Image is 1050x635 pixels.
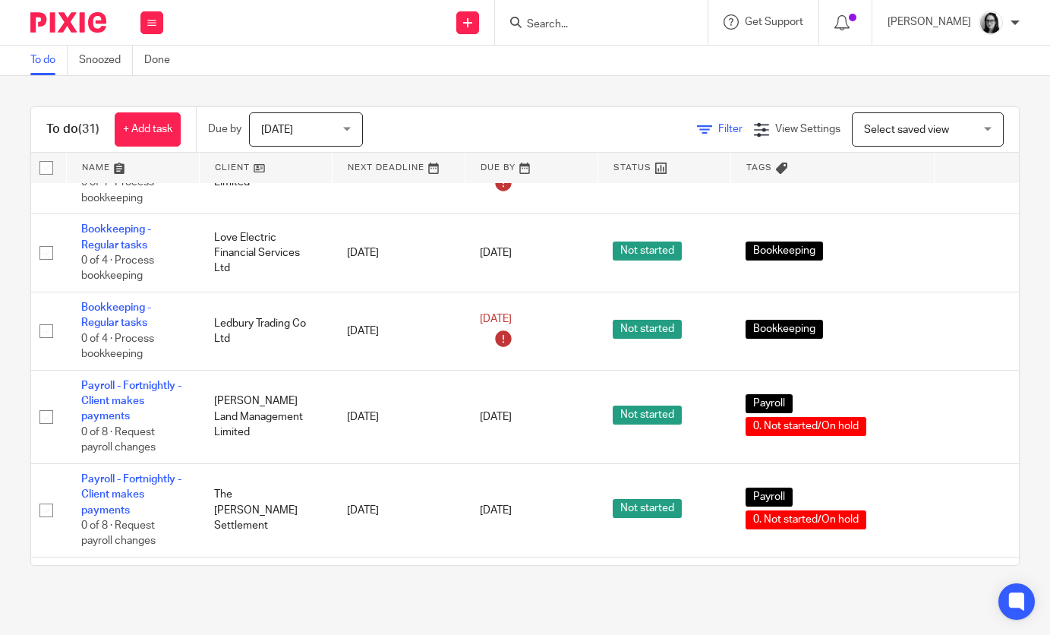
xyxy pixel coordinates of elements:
span: [DATE] [480,314,512,324]
span: Payroll [746,488,793,507]
span: [DATE] [480,248,512,258]
td: Ledbury Trading Co Ltd [199,292,332,371]
span: Not started [613,242,682,261]
span: 0. Not started/On hold [746,510,866,529]
a: Snoozed [79,46,133,75]
td: [DATE] [332,214,465,292]
span: [DATE] [261,125,293,135]
span: Bookkeeping [746,320,823,339]
span: [DATE] [480,505,512,516]
span: Select saved view [864,125,949,135]
a: + Add task [115,112,181,147]
span: 0 of 8 · Request payroll changes [81,520,156,547]
span: 0. Not started/On hold [746,417,866,436]
td: [DATE] [332,292,465,371]
span: (31) [78,123,99,135]
a: To do [30,46,68,75]
img: Profile%20photo.jpeg [979,11,1003,35]
span: 0 of 4 · Process bookkeeping [81,255,154,282]
span: Bookkeeping [746,242,823,261]
span: Payroll [746,394,793,413]
span: Not started [613,499,682,518]
p: [PERSON_NAME] [888,14,971,30]
span: [DATE] [480,412,512,422]
span: 0 of 8 · Request payroll changes [81,427,156,453]
p: Due by [208,122,241,137]
span: Filter [718,124,743,134]
td: Love Electric Financial Services Ltd [199,214,332,292]
span: Get Support [745,17,803,27]
a: Bookkeeping - Regular tasks [81,224,151,250]
span: Not started [613,320,682,339]
a: Done [144,46,181,75]
input: Search [525,18,662,32]
a: Bookkeeping - Regular tasks [81,302,151,328]
a: Payroll - Fortnightly - Client makes payments [81,381,181,422]
h1: To do [46,122,99,137]
td: [PERSON_NAME] Land Management Limited [199,370,332,463]
a: Payroll - Fortnightly - Client makes payments [81,474,181,516]
span: Not started [613,406,682,425]
td: The [PERSON_NAME] Settlement [199,463,332,557]
span: 0 of 4 · Process bookkeeping [81,333,154,360]
td: [DATE] [332,463,465,557]
span: View Settings [775,124,840,134]
td: [DATE] [332,370,465,463]
img: Pixie [30,12,106,33]
span: Tags [746,163,772,172]
span: 0 of 4 · Process bookkeeping [81,177,154,204]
